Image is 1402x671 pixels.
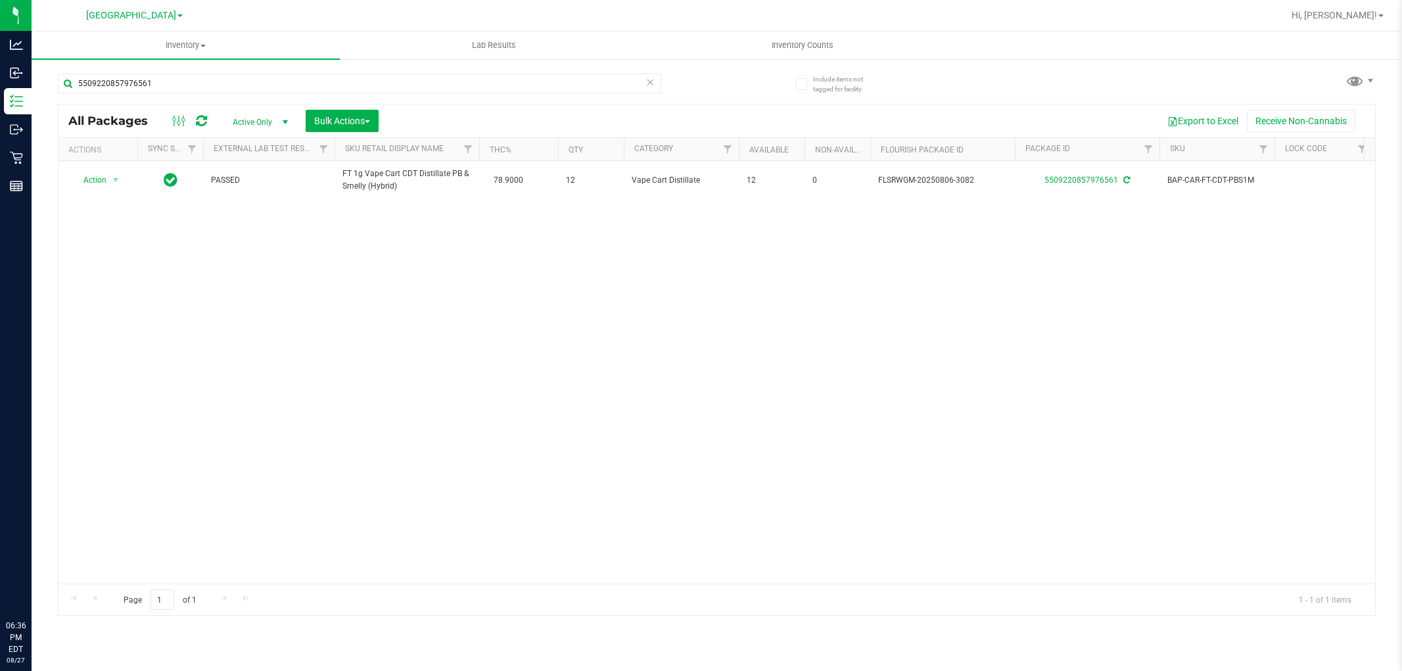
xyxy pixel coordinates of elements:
[10,123,23,136] inline-svg: Outbound
[68,114,161,128] span: All Packages
[313,138,335,160] a: Filter
[1351,138,1373,160] a: Filter
[457,138,479,160] a: Filter
[1288,590,1362,609] span: 1 - 1 of 1 items
[10,66,23,80] inline-svg: Inbound
[306,110,379,132] button: Bulk Actions
[58,74,661,93] input: Search Package ID, Item Name, SKU, Lot or Part Number...
[1170,144,1185,153] a: SKU
[314,116,370,126] span: Bulk Actions
[13,566,53,605] iframe: Resource center
[1253,138,1274,160] a: Filter
[1138,138,1159,160] a: Filter
[815,145,874,154] a: Non-Available
[181,138,203,160] a: Filter
[749,145,789,154] a: Available
[32,32,340,59] a: Inventory
[6,620,26,655] p: 06:36 PM EDT
[151,590,174,610] input: 1
[6,655,26,665] p: 08/27
[812,174,862,187] span: 0
[1159,110,1247,132] button: Export to Excel
[881,145,964,154] a: Flourish Package ID
[487,171,530,190] span: 78.9000
[86,10,176,21] span: [GEOGRAPHIC_DATA]
[490,145,511,154] a: THC%
[566,174,616,187] span: 12
[148,144,199,153] a: Sync Status
[648,32,956,59] a: Inventory Counts
[1025,144,1070,153] a: Package ID
[717,138,739,160] a: Filter
[68,145,132,154] div: Actions
[747,174,797,187] span: 12
[345,144,444,153] a: Sku Retail Display Name
[1121,175,1130,185] span: Sync from Compliance System
[10,38,23,51] inline-svg: Analytics
[646,74,655,91] span: Clear
[112,590,207,610] span: Page of 1
[164,171,177,189] span: In Sync
[1167,174,1267,187] span: BAP-CAR-FT-CDT-PBS1M
[1292,10,1377,20] span: Hi, [PERSON_NAME]!
[214,144,317,153] a: External Lab Test Result
[72,171,107,189] span: Action
[632,174,731,187] span: Vape Cart Distillate
[1247,110,1355,132] button: Receive Non-Cannabis
[108,171,124,189] span: select
[342,168,471,193] span: FT 1g Vape Cart CDT Distillate PB & Smelly (Hybrid)
[340,32,648,59] a: Lab Results
[454,39,534,51] span: Lab Results
[1285,144,1327,153] a: Lock Code
[10,95,23,108] inline-svg: Inventory
[813,74,879,94] span: Include items not tagged for facility
[634,144,673,153] a: Category
[754,39,851,51] span: Inventory Counts
[1044,175,1118,185] a: 5509220857976561
[10,179,23,193] inline-svg: Reports
[211,174,327,187] span: PASSED
[32,39,340,51] span: Inventory
[10,151,23,164] inline-svg: Retail
[878,174,1007,187] span: FLSRWGM-20250806-3082
[569,145,583,154] a: Qty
